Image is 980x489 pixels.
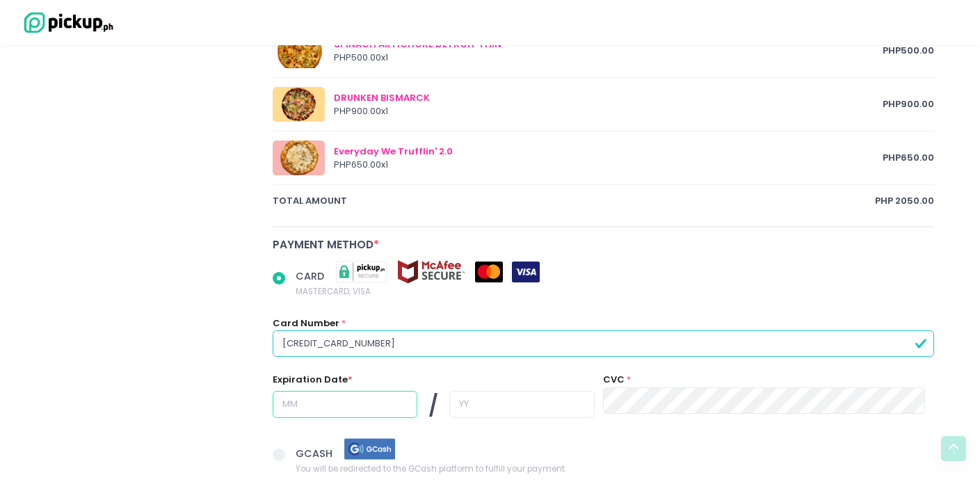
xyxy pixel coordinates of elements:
[883,44,934,58] span: PHP 500.00
[273,237,935,252] div: Payment Method
[273,391,417,417] input: MM
[334,51,883,65] div: PHP 500.00 x 1
[449,391,594,417] input: YY
[396,259,466,284] img: mcafee-secure
[334,91,883,105] div: DRUNKEN BISMARCK
[475,262,503,282] img: mastercard
[334,145,883,159] div: Everyday We Trufflin' 2.0
[334,158,883,172] div: PHP 650.00 x 1
[273,330,935,357] input: Card Number
[273,373,353,387] label: Expiration Date
[875,194,934,208] span: PHP 2050.00
[603,373,625,387] label: CVC
[334,104,883,118] div: PHP 900.00 x 1
[17,10,115,35] img: logo
[296,269,327,283] span: CARD
[327,259,396,284] img: pickupsecure
[428,391,438,422] span: /
[273,194,876,208] span: total amount
[296,284,540,298] span: MASTERCARD, VISA
[296,461,566,475] span: You will be redirected to the GCash platform to fulfill your payment.
[512,262,540,282] img: visa
[296,447,335,460] span: GCASH
[883,151,934,165] span: PHP 650.00
[335,437,405,461] img: gcash
[883,97,934,111] span: PHP 900.00
[273,316,339,330] label: Card Number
